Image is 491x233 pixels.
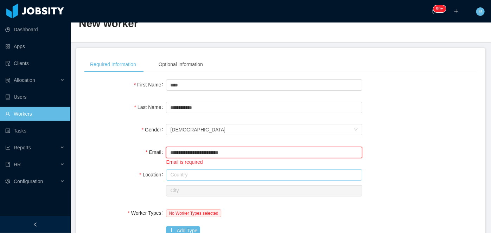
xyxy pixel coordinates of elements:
[170,124,225,135] div: Male
[128,210,166,216] label: Worker Types
[5,179,10,184] i: icon: setting
[166,158,362,166] div: Email is required
[134,82,166,88] label: First Name
[5,56,65,70] a: icon: auditClients
[14,77,35,83] span: Allocation
[454,9,459,14] i: icon: plus
[14,145,31,150] span: Reports
[479,7,482,16] span: R
[354,128,358,132] i: icon: down
[84,57,142,72] div: Required Information
[166,102,362,113] input: Last Name
[139,172,166,177] label: Location
[431,9,436,14] i: icon: bell
[5,107,65,121] a: icon: userWorkers
[5,39,65,53] a: icon: appstoreApps
[153,57,209,72] div: Optional Information
[433,5,446,12] sup: 263
[166,209,221,217] span: No Worker Types selected
[141,127,166,132] label: Gender
[14,179,43,184] span: Configuration
[14,162,21,167] span: HR
[79,17,281,31] h2: New worker
[146,149,166,155] label: Email
[5,22,65,37] a: icon: pie-chartDashboard
[166,79,362,91] input: First Name
[5,78,10,83] i: icon: solution
[134,104,166,110] label: Last Name
[166,147,362,158] input: Email
[5,124,65,138] a: icon: profileTasks
[5,145,10,150] i: icon: line-chart
[5,90,65,104] a: icon: robotUsers
[5,162,10,167] i: icon: book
